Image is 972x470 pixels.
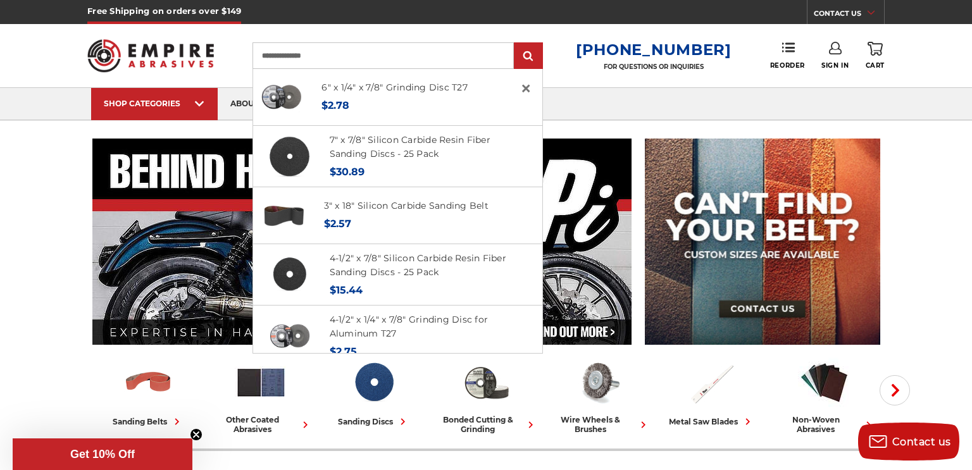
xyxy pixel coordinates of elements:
div: other coated abrasives [209,415,312,434]
span: $2.57 [324,218,351,230]
a: bonded cutting & grinding [435,356,537,434]
img: 3" x 18" Silicon Carbide File Belt [263,194,306,237]
img: Sanding Discs [347,356,400,409]
a: 3" x 18" Silicon Carbide Sanding Belt [324,200,489,211]
input: Submit [516,44,541,69]
span: × [520,76,532,101]
a: sanding discs [322,356,425,428]
span: Get 10% Off [70,448,135,461]
button: Contact us [858,423,959,461]
a: 7" x 7/8" Silicon Carbide Resin Fiber Sanding Discs - 25 Pack [330,134,490,160]
img: Banner for an interview featuring Horsepower Inc who makes Harley performance upgrades featured o... [92,139,632,345]
img: Non-woven Abrasives [798,356,850,409]
div: Get 10% OffClose teaser [13,438,192,470]
div: metal saw blades [669,415,754,428]
img: 4.5 Inch Silicon Carbide Resin Fiber Discs [268,253,311,296]
span: Contact us [892,436,951,448]
div: SHOP CATEGORIES [104,99,205,108]
button: Next [880,375,910,405]
div: sanding discs [338,415,409,428]
span: $2.78 [321,99,349,111]
button: Close teaser [190,428,202,441]
img: Empire Abrasives [87,31,214,80]
p: FOR QUESTIONS OR INQUIRIES [576,63,732,71]
a: Cart [866,42,885,70]
img: Bonded Cutting & Grinding [460,356,513,409]
span: $15.44 [330,284,363,296]
div: bonded cutting & grinding [435,415,537,434]
a: Close [516,78,536,99]
a: non-woven abrasives [773,356,875,434]
a: CONTACT US [814,6,884,24]
img: Wire Wheels & Brushes [573,356,625,409]
img: BHA 4.5 inch grinding disc for aluminum [268,314,311,357]
span: Reorder [770,61,805,70]
a: sanding belts [97,356,199,428]
a: [PHONE_NUMBER] [576,40,732,59]
a: 4-1/2" x 1/4" x 7/8" Grinding Disc for Aluminum T27 [330,314,489,340]
img: Metal Saw Blades [685,356,738,409]
a: 6" x 1/4" x 7/8" Grinding Disc T27 [321,82,468,93]
span: $2.75 [330,345,357,357]
a: other coated abrasives [209,356,312,434]
div: sanding belts [113,415,184,428]
span: Sign In [821,61,849,70]
div: wire wheels & brushes [547,415,650,434]
span: $30.89 [330,166,364,178]
div: non-woven abrasives [773,415,875,434]
img: Other Coated Abrasives [235,356,287,409]
a: Reorder [770,42,805,69]
img: 6 inch grinding disc by Black Hawk Abrasives [260,76,303,119]
img: Sanding Belts [122,356,175,409]
img: 7 Inch Silicon Carbide Resin Fiber Disc [268,135,311,178]
img: promo banner for custom belts. [645,139,880,345]
a: about us [218,88,283,120]
a: metal saw blades [660,356,763,428]
a: wire wheels & brushes [547,356,650,434]
span: Cart [866,61,885,70]
a: 4-1/2" x 7/8" Silicon Carbide Resin Fiber Sanding Discs - 25 Pack [330,252,506,278]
